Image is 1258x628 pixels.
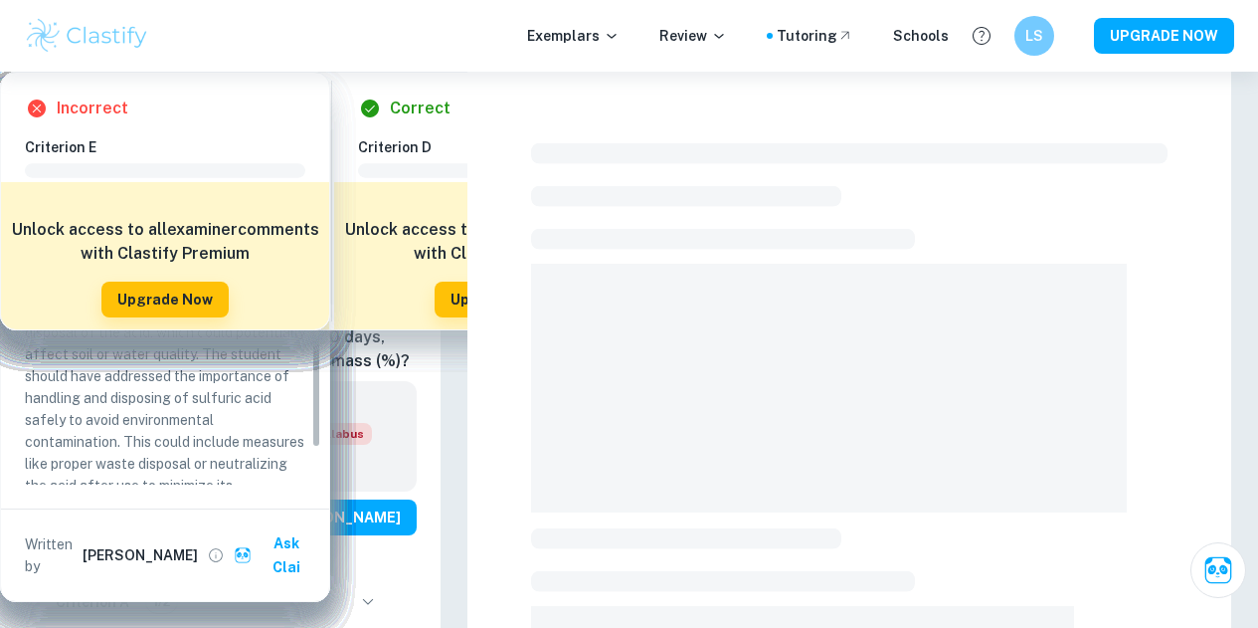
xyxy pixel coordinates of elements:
[659,25,727,47] p: Review
[1190,542,1246,598] button: Ask Clai
[344,218,652,266] h6: Unlock access to all examiner comments with Clastify Premium
[965,19,998,53] button: Help and Feedback
[24,16,150,56] img: Clastify logo
[202,541,230,569] button: View full profile
[435,282,562,317] button: Upgrade Now
[358,136,654,158] h6: Criterion D
[101,282,229,317] button: Upgrade Now
[83,544,198,566] h6: [PERSON_NAME]
[1094,18,1234,54] button: UPGRADE NOW
[230,525,321,585] button: Ask Clai
[57,97,128,120] h6: Incorrect
[527,25,620,47] p: Exemplars
[25,278,305,519] p: The student does not mention ethical considerations such as improper spills or disposal of the ac...
[390,97,450,120] h6: Correct
[234,546,253,565] img: clai.svg
[25,533,79,577] p: Written by
[1014,16,1054,56] button: LS
[777,25,853,47] a: Tutoring
[25,136,321,158] h6: Criterion E
[893,25,949,47] a: Schools
[11,218,319,266] h6: Unlock access to all examiner comments with Clastify Premium
[1023,25,1046,47] h6: LS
